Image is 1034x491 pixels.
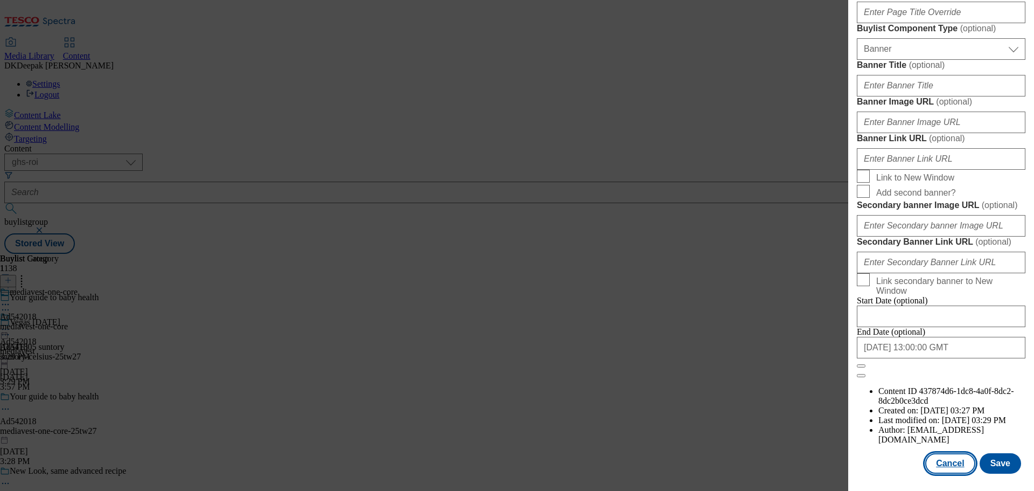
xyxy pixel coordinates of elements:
span: Link secondary banner to New Window [876,276,1021,296]
button: Cancel [925,453,975,474]
li: Content ID [878,386,1025,406]
li: Last modified on: [878,416,1025,425]
span: ( optional ) [960,24,996,33]
span: ( optional ) [975,237,1011,246]
input: Enter Date [857,306,1025,327]
label: Buylist Component Type [857,23,1025,34]
span: Add second banner? [876,188,956,198]
button: Close [857,364,865,368]
label: Secondary banner Image URL [857,200,1025,211]
span: Start Date (optional) [857,296,928,305]
input: Enter Page Title Override [857,2,1025,23]
span: [EMAIL_ADDRESS][DOMAIN_NAME] [878,425,984,444]
input: Enter Banner Image URL [857,112,1025,133]
li: Author: [878,425,1025,445]
label: Secondary Banner Link URL [857,237,1025,247]
button: Save [980,453,1021,474]
input: Enter Date [857,337,1025,358]
li: Created on: [878,406,1025,416]
span: 437874d6-1dc8-4a0f-8dc2-8dc2b0ce3dcd [878,386,1014,405]
label: Banner Link URL [857,133,1025,144]
input: Enter Secondary Banner Link URL [857,252,1025,273]
span: [DATE] 03:27 PM [920,406,984,415]
span: End Date (optional) [857,327,925,336]
span: ( optional ) [936,97,972,106]
input: Enter Banner Title [857,75,1025,96]
span: ( optional ) [909,60,945,70]
input: Enter Secondary banner Image URL [857,215,1025,237]
label: Banner Title [857,60,1025,71]
span: ( optional ) [929,134,965,143]
input: Enter Banner Link URL [857,148,1025,170]
label: Banner Image URL [857,96,1025,107]
span: Link to New Window [876,173,954,183]
span: ( optional ) [982,200,1018,210]
span: [DATE] 03:29 PM [942,416,1006,425]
